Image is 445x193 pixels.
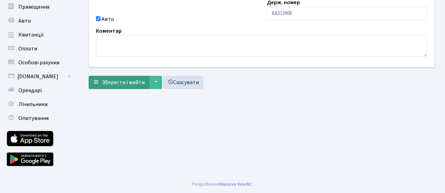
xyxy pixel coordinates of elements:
div: Розроблено . [192,180,253,188]
a: Особові рахунки [3,56,73,70]
span: Зберегти і вийти [102,79,145,86]
label: Коментар [96,27,122,35]
a: Скасувати [163,76,203,89]
a: Авто [3,14,73,28]
span: Опитування [18,114,49,122]
span: Авто [18,17,31,25]
a: Орендарі [3,83,73,97]
input: AA0001AA [267,7,428,20]
span: Приміщення [18,3,49,11]
a: Опитування [3,111,73,125]
span: Орендарі [18,87,42,94]
a: Лічильники [3,97,73,111]
label: Авто [102,15,114,23]
button: Зберегти і вийти [89,76,149,89]
a: Оплати [3,42,73,56]
a: [DOMAIN_NAME] [3,70,73,83]
a: Квитанції [3,28,73,42]
span: Особові рахунки [18,59,59,66]
a: Massive Kinetic [219,180,252,188]
span: Оплати [18,45,37,53]
span: Квитанції [18,31,44,39]
span: Лічильники [18,100,48,108]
